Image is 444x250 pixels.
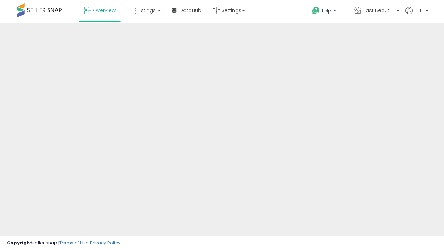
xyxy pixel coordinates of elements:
[7,240,120,247] div: seller snap | |
[59,240,89,246] a: Terms of Use
[90,240,120,246] a: Privacy Policy
[7,240,32,246] strong: Copyright
[180,7,202,14] span: DataHub
[138,7,156,14] span: Listings
[363,7,394,14] span: Fast Beauty ([GEOGRAPHIC_DATA])
[306,1,348,23] a: Help
[415,7,424,14] span: Hi IT
[93,7,116,14] span: Overview
[322,8,331,14] span: Help
[311,6,320,15] i: Get Help
[405,7,428,23] a: Hi IT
